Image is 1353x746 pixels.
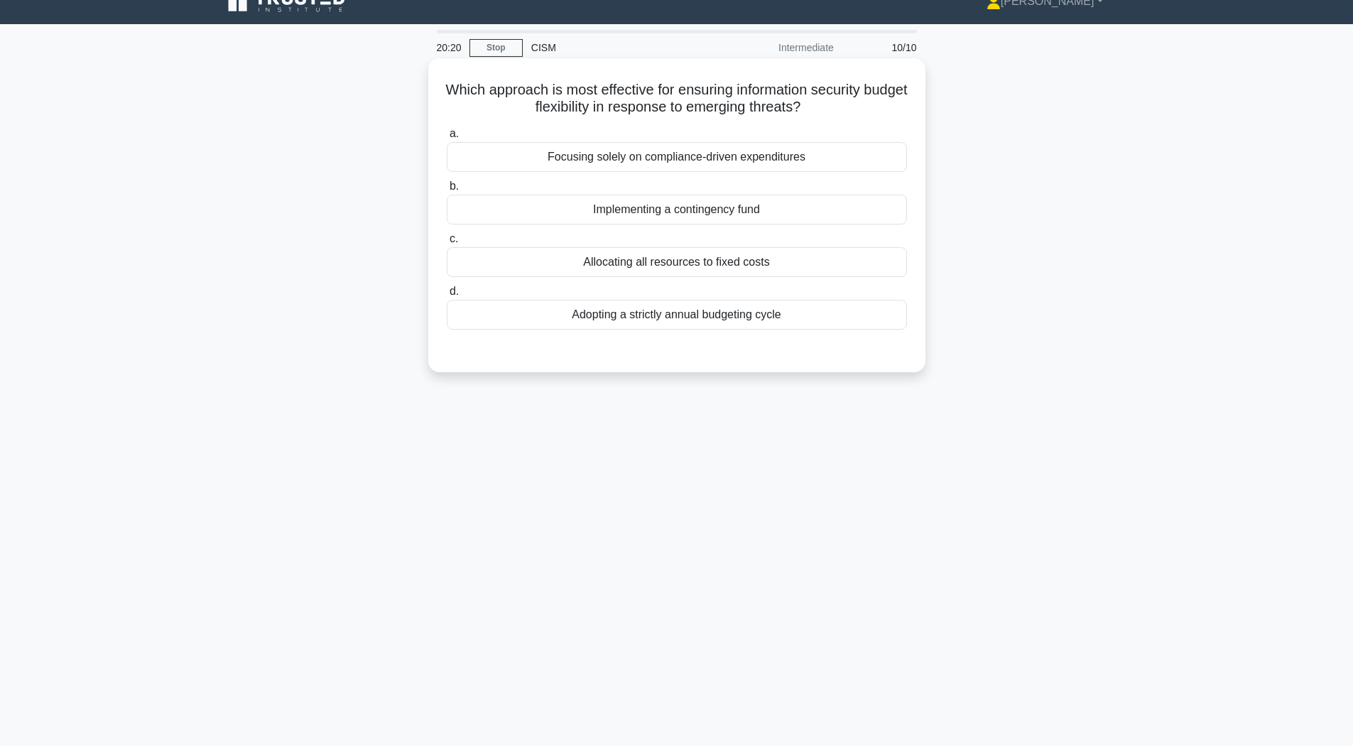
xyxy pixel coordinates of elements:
[450,232,458,244] span: c.
[428,33,469,62] div: 20:20
[450,180,459,192] span: b.
[450,285,459,297] span: d.
[447,195,907,225] div: Implementing a contingency fund
[450,127,459,139] span: a.
[447,247,907,277] div: Allocating all resources to fixed costs
[447,300,907,330] div: Adopting a strictly annual budgeting cycle
[842,33,925,62] div: 10/10
[718,33,842,62] div: Intermediate
[469,39,523,57] a: Stop
[447,142,907,172] div: Focusing solely on compliance-driven expenditures
[445,81,908,117] h5: Which approach is most effective for ensuring information security budget flexibility in response...
[523,33,718,62] div: CISM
